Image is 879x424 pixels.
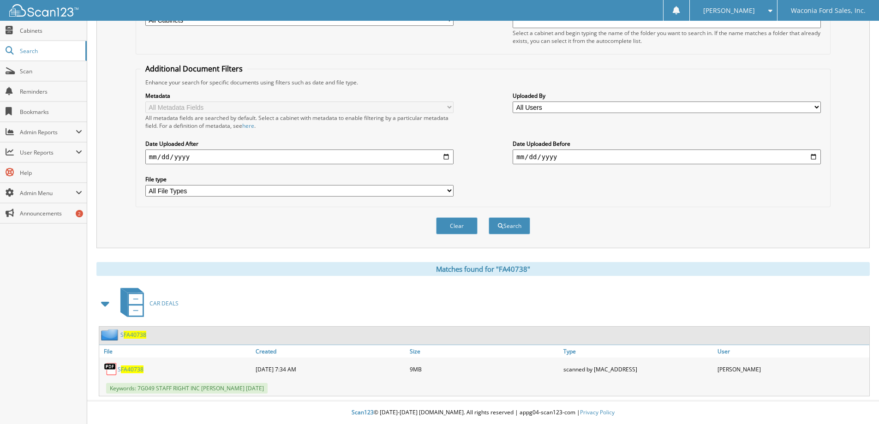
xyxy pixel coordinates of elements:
[20,149,76,156] span: User Reports
[242,122,254,130] a: here
[561,360,715,378] div: scanned by [MAC_ADDRESS]
[352,408,374,416] span: Scan123
[124,331,146,339] span: FA40738
[20,47,81,55] span: Search
[145,149,454,164] input: start
[145,175,454,183] label: File type
[149,299,179,307] span: CAR DEALS
[104,362,118,376] img: PDF.png
[20,27,82,35] span: Cabinets
[703,8,755,13] span: [PERSON_NAME]
[20,189,76,197] span: Admin Menu
[407,345,562,358] a: Size
[513,29,821,45] div: Select a cabinet and begin typing the name of the folder you want to search in. If the name match...
[20,169,82,177] span: Help
[715,360,869,378] div: [PERSON_NAME]
[76,210,83,217] div: 2
[96,262,870,276] div: Matches found for "FA40738"
[253,360,407,378] div: [DATE] 7:34 AM
[118,365,144,373] a: SFA40738
[20,128,76,136] span: Admin Reports
[489,217,530,234] button: Search
[120,331,146,339] a: SFA40738
[20,67,82,75] span: Scan
[121,365,144,373] span: FA40738
[580,408,615,416] a: Privacy Policy
[87,401,879,424] div: © [DATE]-[DATE] [DOMAIN_NAME]. All rights reserved | appg04-scan123-com |
[106,383,268,394] span: Keywords: 7G049 STAFF RIGHT INC [PERSON_NAME] [DATE]
[436,217,478,234] button: Clear
[513,149,821,164] input: end
[513,92,821,100] label: Uploaded By
[715,345,869,358] a: User
[253,345,407,358] a: Created
[99,345,253,358] a: File
[141,64,247,74] legend: Additional Document Filters
[561,345,715,358] a: Type
[791,8,866,13] span: Waconia Ford Sales, Inc.
[141,78,825,86] div: Enhance your search for specific documents using filters such as date and file type.
[145,140,454,148] label: Date Uploaded After
[9,4,78,17] img: scan123-logo-white.svg
[115,285,179,322] a: CAR DEALS
[20,88,82,96] span: Reminders
[145,92,454,100] label: Metadata
[20,108,82,116] span: Bookmarks
[407,360,562,378] div: 9MB
[20,209,82,217] span: Announcements
[145,114,454,130] div: All metadata fields are searched by default. Select a cabinet with metadata to enable filtering b...
[101,329,120,340] img: folder2.png
[513,140,821,148] label: Date Uploaded Before
[833,380,879,424] iframe: Chat Widget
